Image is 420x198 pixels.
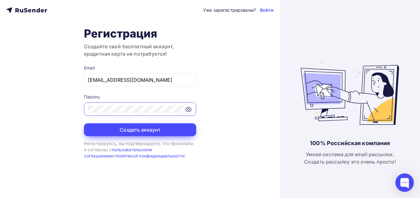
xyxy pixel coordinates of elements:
a: пользовательским соглашением [84,147,152,158]
div: Умная система для email рассылок. Создать рассылку это очень просто! [304,151,396,165]
a: политикой конфиденциальности [116,153,185,158]
div: 100% Российская компания [310,140,390,147]
h1: Регистрация [84,27,196,40]
div: Email [84,65,196,71]
button: Создать аккаунт [84,123,196,136]
a: Войти [260,7,274,13]
input: Укажите свой email [88,76,192,84]
div: Пароль [84,94,196,100]
div: Уже зарегистрированы? [203,7,256,13]
h3: Создайте свой бесплатный аккаунт, кредитная карта не потребуется! [84,43,196,57]
div: Регистрируясь, вы подтверждаете, что прочитали и согласны с и . [84,141,196,159]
